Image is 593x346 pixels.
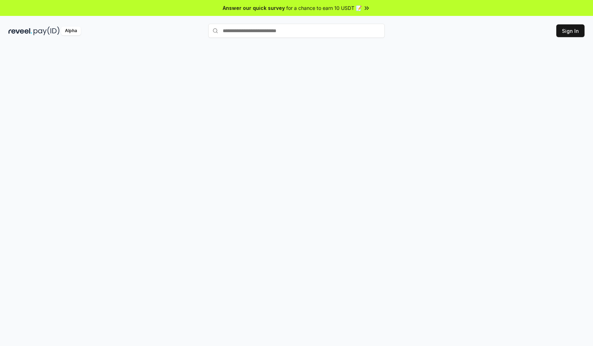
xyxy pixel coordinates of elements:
[223,4,285,12] span: Answer our quick survey
[34,27,60,35] img: pay_id
[286,4,362,12] span: for a chance to earn 10 USDT 📝
[556,24,585,37] button: Sign In
[61,27,81,35] div: Alpha
[8,27,32,35] img: reveel_dark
